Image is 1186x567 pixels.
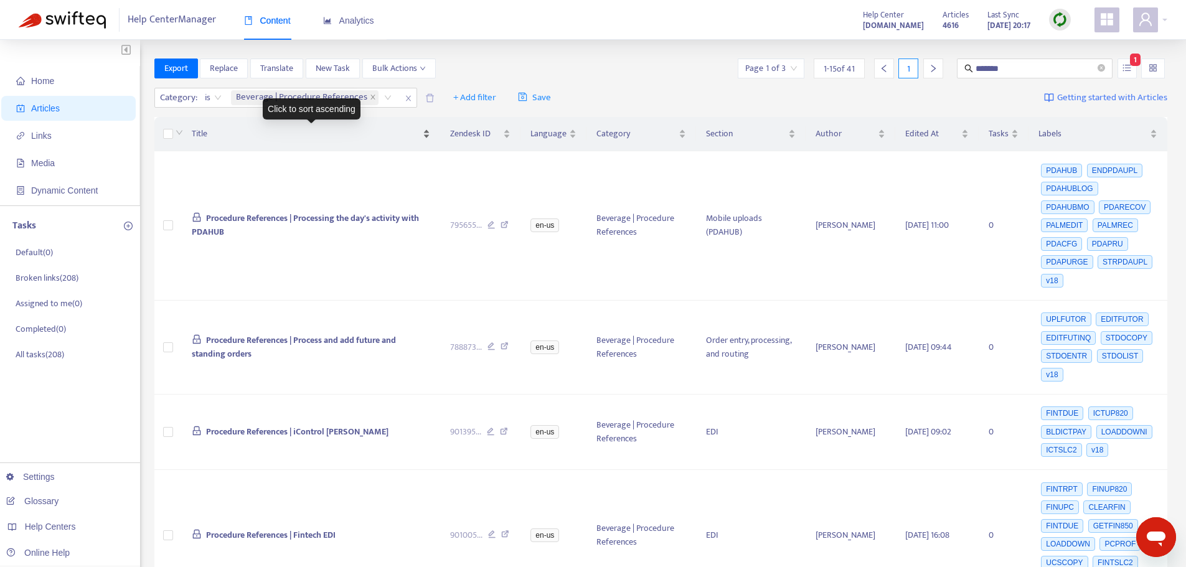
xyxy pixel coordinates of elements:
td: Beverage | Procedure References [586,301,696,395]
span: home [16,77,25,85]
p: All tasks ( 208 ) [16,348,64,361]
th: Tasks [979,117,1028,151]
span: [DATE] 11:00 [905,218,949,232]
a: [DOMAIN_NAME] [863,18,924,32]
span: ICTSLC2 [1041,443,1081,457]
span: Category [596,127,676,141]
span: close-circle [1098,64,1105,72]
span: + Add filter [453,90,496,105]
div: Click to sort ascending [263,98,360,119]
th: Category [586,117,696,151]
span: FINTDUE [1041,519,1083,533]
span: 1 - 15 of 41 [824,62,855,75]
p: Broken links ( 208 ) [16,271,78,284]
span: PALMEDIT [1041,218,1088,232]
span: Translate [260,62,293,75]
span: [DATE] 09:02 [905,424,951,439]
span: Beverage | Procedure References [231,90,379,105]
button: saveSave [509,88,560,108]
p: Completed ( 0 ) [16,322,66,335]
strong: [DOMAIN_NAME] [863,19,924,32]
span: delete [425,93,435,103]
span: PDAHUB [1041,164,1082,177]
span: [DATE] 16:08 [905,528,949,542]
span: STRPDAUPL [1098,255,1152,269]
th: Title [182,117,440,151]
a: Online Help [6,548,70,558]
img: sync.dc5367851b00ba804db3.png [1052,12,1068,27]
span: 901005 ... [450,528,482,542]
span: Help Center Manager [128,8,216,32]
span: v18 [1041,368,1063,382]
span: file-image [16,159,25,167]
span: FINTRPT [1041,482,1083,496]
span: EDITFUTINQ [1041,331,1096,345]
span: Articles [31,103,60,113]
span: Media [31,158,55,168]
td: 0 [979,151,1028,301]
span: Export [164,62,188,75]
td: 0 [979,301,1028,395]
button: Translate [250,59,303,78]
span: Getting started with Articles [1057,91,1167,105]
span: Procedure References | Processing the day's activity with PDAHUB [192,211,420,239]
span: Save [518,90,551,105]
p: Assigned to me ( 0 ) [16,297,82,310]
span: PALMREC [1093,218,1138,232]
span: Bulk Actions [372,62,426,75]
span: lock [192,529,202,539]
span: lock [192,334,202,344]
span: FINTDUE [1041,406,1083,420]
span: Procedure References | iControl [PERSON_NAME] [206,424,388,439]
span: STDOLIST [1097,349,1144,363]
button: Export [154,59,198,78]
span: CLEARFIN [1083,500,1130,514]
button: + Add filter [444,88,506,108]
button: unordered-list [1118,59,1137,78]
span: BLDICTPAY [1041,425,1091,439]
span: Tasks [989,127,1009,141]
th: Author [806,117,896,151]
td: Beverage | Procedure References [586,151,696,301]
span: plus-circle [124,222,133,230]
span: Zendesk ID [450,127,501,141]
span: Beverage | Procedure References [236,90,367,105]
th: Language [520,117,586,151]
img: Swifteq [19,11,106,29]
th: Zendesk ID [440,117,521,151]
a: Getting started with Articles [1044,88,1167,108]
span: close-circle [1098,63,1105,75]
td: EDI [696,395,806,471]
span: is [205,88,222,107]
a: Glossary [6,496,59,506]
th: Edited At [895,117,979,151]
span: Content [244,16,291,26]
span: Category : [155,88,199,107]
span: account-book [16,104,25,113]
span: search [964,64,973,73]
span: en-us [530,340,559,354]
strong: [DATE] 20:17 [987,19,1030,32]
span: FINUP820 [1087,482,1132,496]
span: Last Sync [987,8,1019,22]
span: left [880,64,888,73]
span: right [929,64,938,73]
span: Help Center [863,8,904,22]
span: Procedure References | Process and add future and standing orders [192,333,397,361]
td: [PERSON_NAME] [806,395,896,471]
span: user [1138,12,1153,27]
span: EDITFUTOR [1096,312,1148,326]
span: en-us [530,425,559,439]
td: Order entry, processing, and routing [696,301,806,395]
span: Dynamic Content [31,185,98,195]
span: ICTUP820 [1088,406,1133,420]
span: FINUPC [1041,500,1079,514]
span: unordered-list [1122,63,1131,72]
span: close [370,94,376,101]
span: container [16,186,25,195]
span: Analytics [323,16,374,26]
span: appstore [1099,12,1114,27]
span: en-us [530,528,559,542]
span: en-us [530,218,559,232]
span: 1 [1130,54,1141,66]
